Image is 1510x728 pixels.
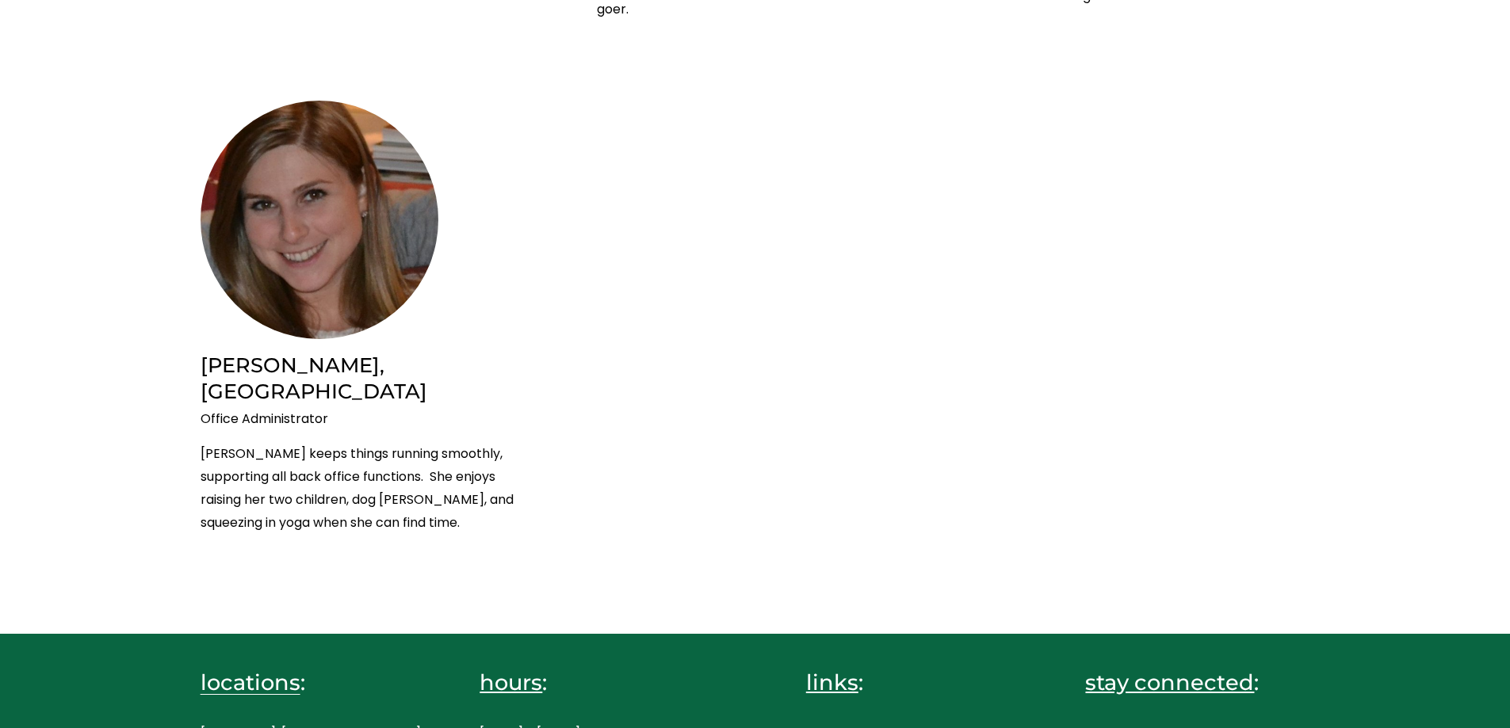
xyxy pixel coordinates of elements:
p: Office Administrator [201,408,518,431]
span: hours [480,669,542,696]
img: A young woman smiling with shoulder-length brown hair, sitting indoors with a stack of books or m... [201,101,438,339]
h4: : [201,668,425,697]
h4: : [806,668,1030,697]
span: stay connected [1085,669,1254,696]
h4: : [480,668,704,697]
p: [PERSON_NAME] keeps things running smoothly, supporting all back office functions. She enjoys rai... [201,443,518,534]
h4: : [1085,668,1309,697]
h2: [PERSON_NAME], [GEOGRAPHIC_DATA] [201,352,518,405]
span: links [806,669,858,696]
a: locations [201,668,300,697]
